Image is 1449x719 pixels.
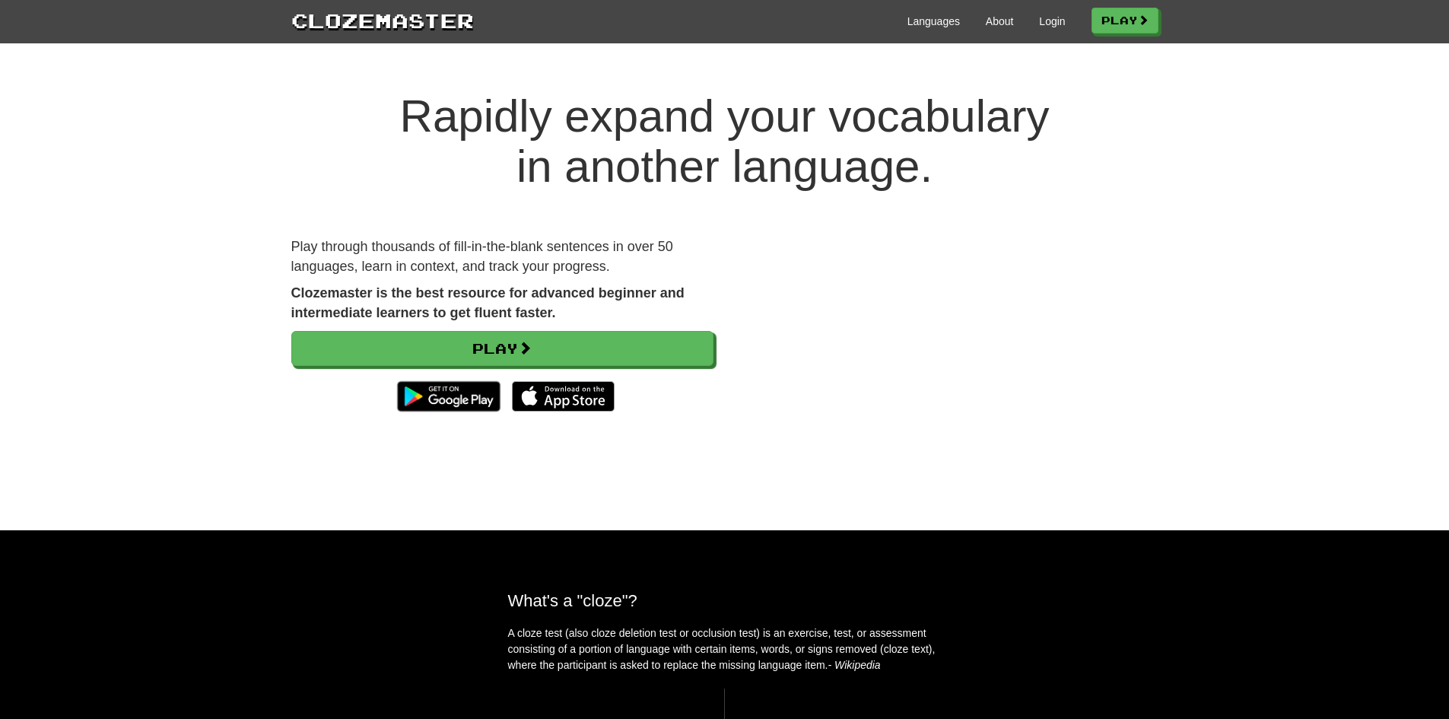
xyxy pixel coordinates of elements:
[291,6,474,34] a: Clozemaster
[291,285,685,320] strong: Clozemaster is the best resource for advanced beginner and intermediate learners to get fluent fa...
[512,381,615,412] img: Download_on_the_App_Store_Badge_US-UK_135x40-25178aeef6eb6b83b96f5f2d004eda3bffbb37122de64afbaef7...
[907,14,960,29] a: Languages
[389,374,507,419] img: Get it on Google Play
[1092,8,1158,33] a: Play
[1039,14,1065,29] a: Login
[828,659,881,671] em: - Wikipedia
[986,14,1014,29] a: About
[291,237,713,276] p: Play through thousands of fill-in-the-blank sentences in over 50 languages, learn in context, and...
[508,625,942,673] p: A cloze test (also cloze deletion test or occlusion test) is an exercise, test, or assessment con...
[508,591,942,610] h2: What's a "cloze"?
[291,331,713,366] a: Play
